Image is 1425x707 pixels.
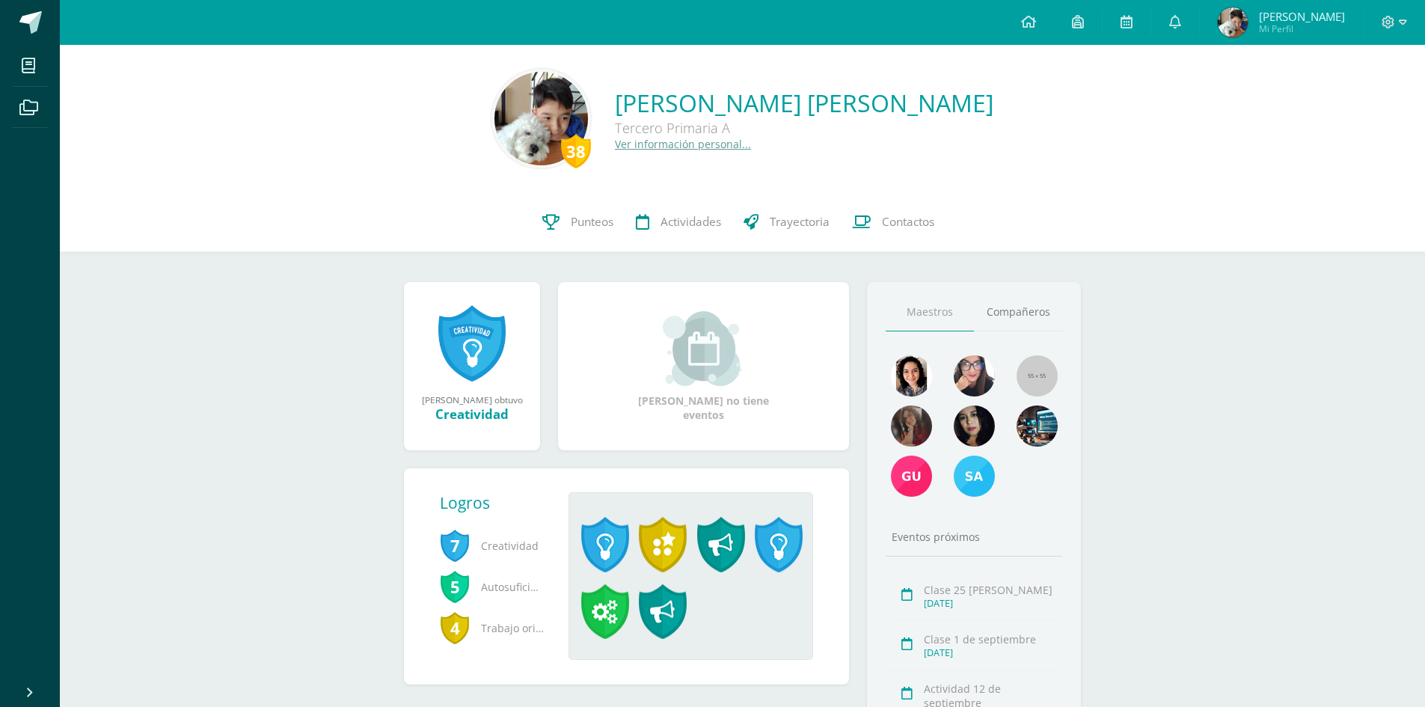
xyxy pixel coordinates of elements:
[770,214,830,230] span: Trayectoria
[561,134,591,168] div: 38
[571,214,613,230] span: Punteos
[440,528,470,563] span: 7
[615,119,993,137] div: Tercero Primaria A
[954,405,995,447] img: ef6349cd9309fb31c1afbf38cf026886.png
[891,456,932,497] img: 4bd8e29142cdc833ced7dbcdb674fca6.png
[886,530,1062,544] div: Eventos próximos
[924,583,1058,597] div: Clase 25 [PERSON_NAME]
[615,87,993,119] a: [PERSON_NAME] [PERSON_NAME]
[440,607,545,649] span: Trabajo original
[1017,355,1058,397] img: 55x55
[440,610,470,645] span: 4
[891,355,932,397] img: e9c8ee63d948accc6783747252b4c3df.png
[924,646,1058,659] div: [DATE]
[1259,22,1345,35] span: Mi Perfil
[440,569,470,604] span: 5
[841,192,946,252] a: Contactos
[419,405,525,423] div: Creatividad
[440,492,557,513] div: Logros
[663,311,744,386] img: event_small.png
[531,192,625,252] a: Punteos
[440,525,545,566] span: Creatividad
[974,293,1062,331] a: Compañeros
[732,192,841,252] a: Trayectoria
[1259,9,1345,24] span: [PERSON_NAME]
[629,311,779,422] div: [PERSON_NAME] no tiene eventos
[882,214,934,230] span: Contactos
[625,192,732,252] a: Actividades
[440,566,545,607] span: Autosuficiencia
[954,456,995,497] img: 603d265856b86f62f7522ea83a0d5d06.png
[924,632,1058,646] div: Clase 1 de septiembre
[1218,7,1248,37] img: 5fbc70edd4f854303158f6e90d183d6b.png
[615,137,751,151] a: Ver información personal...
[886,293,974,331] a: Maestros
[891,405,932,447] img: 37fe3ee38833a6adb74bf76fd42a3bf6.png
[1017,405,1058,447] img: 855e41caca19997153bb2d8696b63df4.png
[924,597,1058,610] div: [DATE]
[419,394,525,405] div: [PERSON_NAME] obtuvo
[954,355,995,397] img: 0a3fdfb51207817dad8ea1498a86ff1c.png
[661,214,721,230] span: Actividades
[494,72,588,165] img: a3ddd9b887aaff63f70e141c5fc9e628.png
